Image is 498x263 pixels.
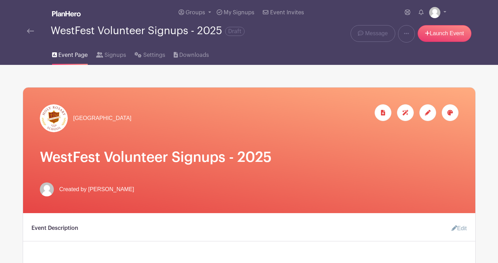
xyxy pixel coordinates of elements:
span: Created by [PERSON_NAME] [59,185,134,194]
span: Draft [225,27,245,36]
a: Edit [446,221,467,235]
a: Event Page [52,43,88,65]
span: Signups [104,51,126,59]
h1: WestFest Volunteer Signups - 2025 [40,149,459,166]
img: default-ce2991bfa6775e67f084385cd625a349d9dcbb7a52a09fb2fda1e96e2d18dcdb.png [429,7,440,18]
span: Message [365,29,388,38]
span: Downloads [179,51,209,59]
span: Event Page [58,51,88,59]
h6: Event Description [31,225,78,232]
span: [GEOGRAPHIC_DATA] [73,114,132,122]
img: default-ce2991bfa6775e67f084385cd625a349d9dcbb7a52a09fb2fda1e96e2d18dcdb.png [40,182,54,196]
span: Settings [143,51,165,59]
a: Downloads [174,43,209,65]
img: hr-logo-circle.png [40,104,68,132]
span: My Signups [224,10,254,15]
a: Signups [96,43,126,65]
span: Event Invites [270,10,304,15]
span: Groups [186,10,205,15]
img: back-arrow-29a5d9b10d5bd6ae65dc969a981735edf675c4d7a1fe02e03b50dbd4ba3cdb55.svg [27,29,34,33]
img: logo_white-6c42ec7e38ccf1d336a20a19083b03d10ae64f83f12c07503d8b9e83406b4c7d.svg [52,11,81,16]
a: [GEOGRAPHIC_DATA] [40,104,132,132]
a: Message [351,25,395,42]
a: Launch Event [418,25,471,42]
div: WestFest Volunteer Signups - 2025 [51,25,245,37]
a: Settings [135,43,165,65]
